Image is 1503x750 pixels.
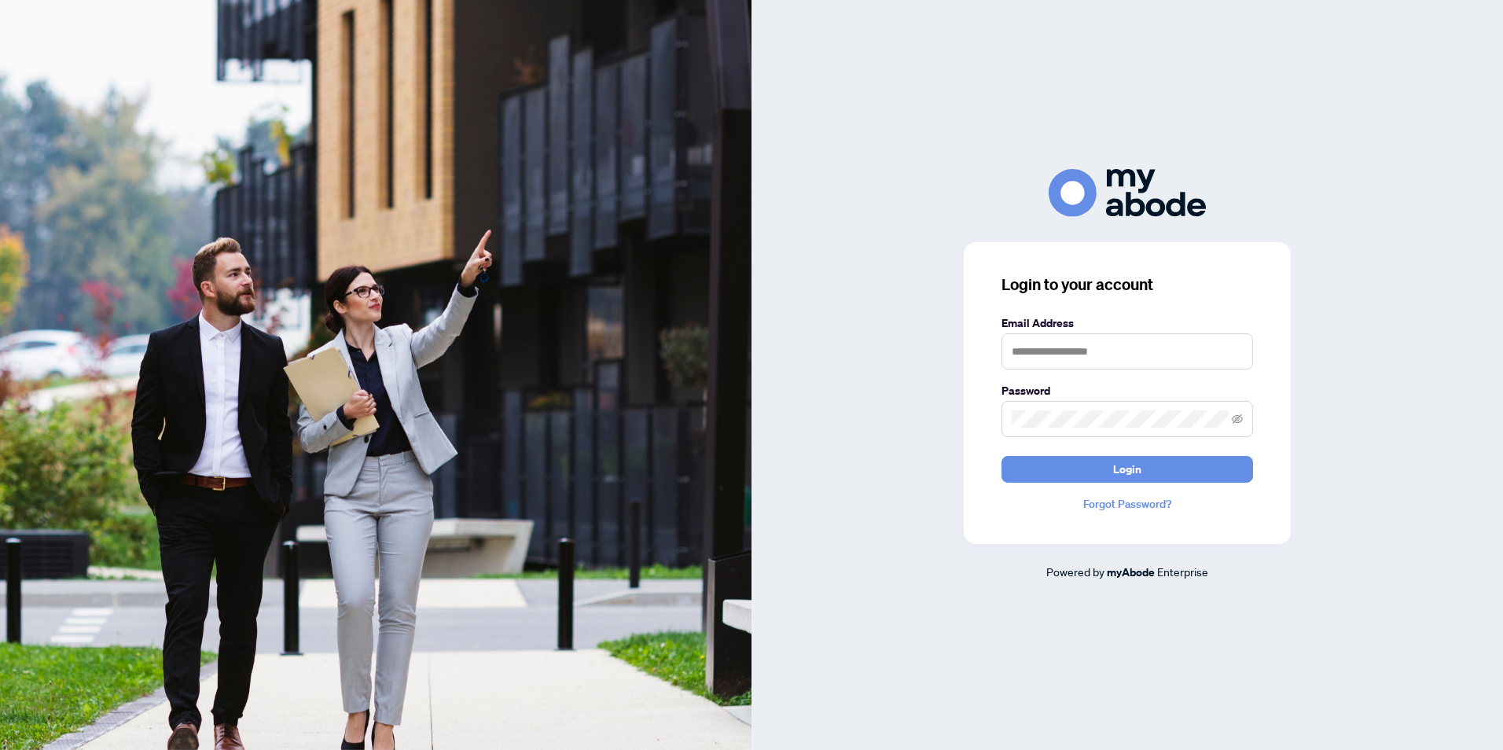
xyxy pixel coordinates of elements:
span: eye-invisible [1232,414,1243,425]
img: ma-logo [1049,169,1206,217]
button: Login [1001,456,1253,483]
a: Forgot Password? [1001,495,1253,513]
span: Powered by [1046,564,1104,579]
span: Login [1113,457,1141,482]
a: myAbode [1107,564,1155,581]
label: Password [1001,382,1253,399]
label: Email Address [1001,314,1253,332]
span: Enterprise [1157,564,1208,579]
h3: Login to your account [1001,274,1253,296]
